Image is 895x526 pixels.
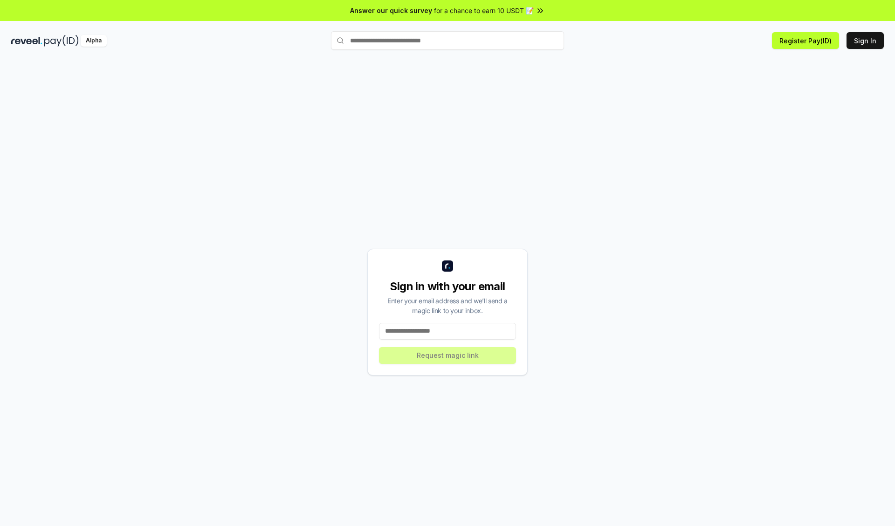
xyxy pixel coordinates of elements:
div: Alpha [81,35,107,47]
img: pay_id [44,35,79,47]
div: Sign in with your email [379,279,516,294]
img: reveel_dark [11,35,42,47]
span: Answer our quick survey [350,6,432,15]
button: Sign In [847,32,884,49]
span: for a chance to earn 10 USDT 📝 [434,6,534,15]
div: Enter your email address and we’ll send a magic link to your inbox. [379,296,516,315]
button: Register Pay(ID) [772,32,839,49]
img: logo_small [442,260,453,272]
